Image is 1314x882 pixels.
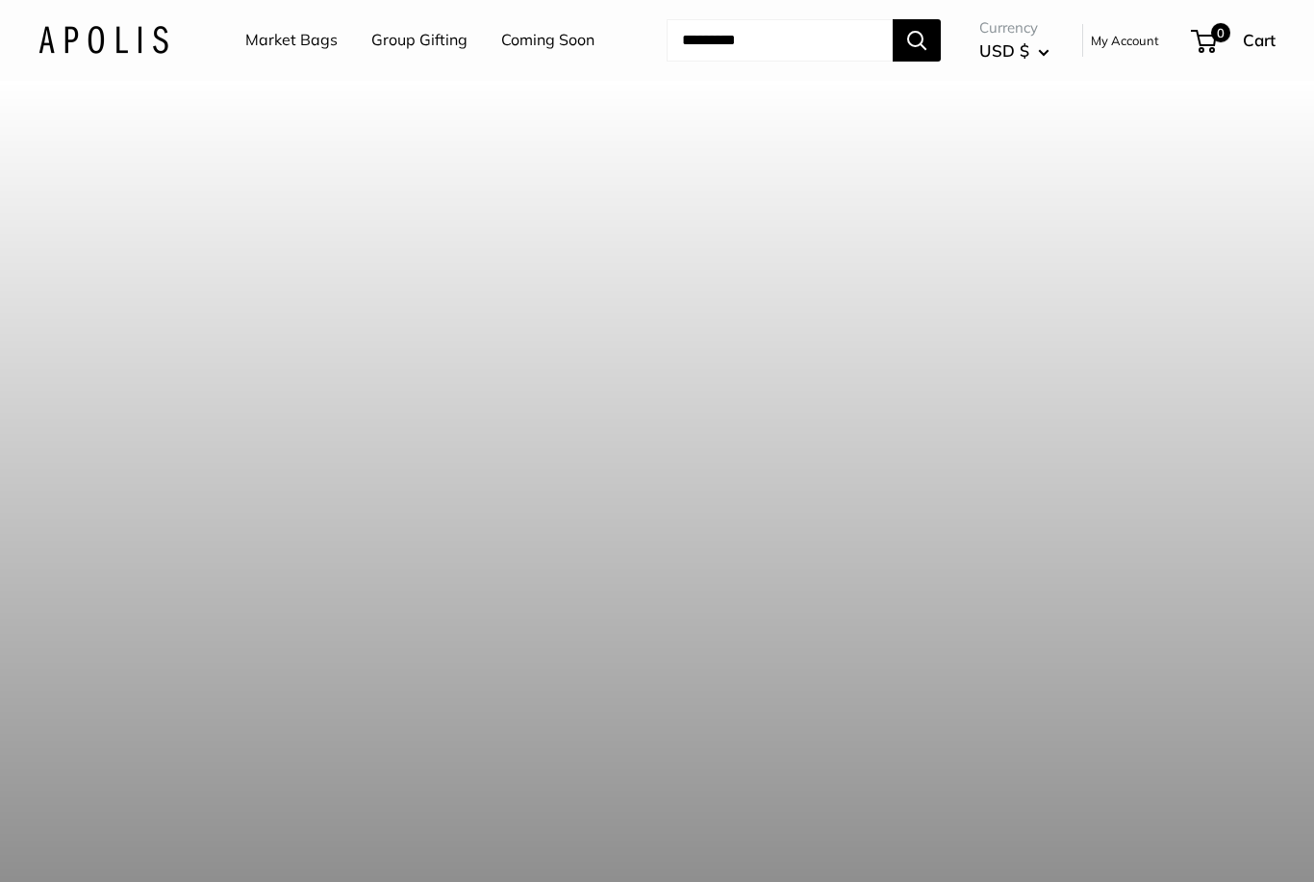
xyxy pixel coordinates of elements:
[371,26,467,55] a: Group Gifting
[979,36,1049,66] button: USD $
[979,14,1049,41] span: Currency
[1091,29,1159,52] a: My Account
[893,19,941,62] button: Search
[1243,30,1276,50] span: Cart
[1211,23,1230,42] span: 0
[245,26,338,55] a: Market Bags
[38,26,168,54] img: Apolis
[1193,25,1276,56] a: 0 Cart
[979,40,1029,61] span: USD $
[501,26,594,55] a: Coming Soon
[667,19,893,62] input: Search...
